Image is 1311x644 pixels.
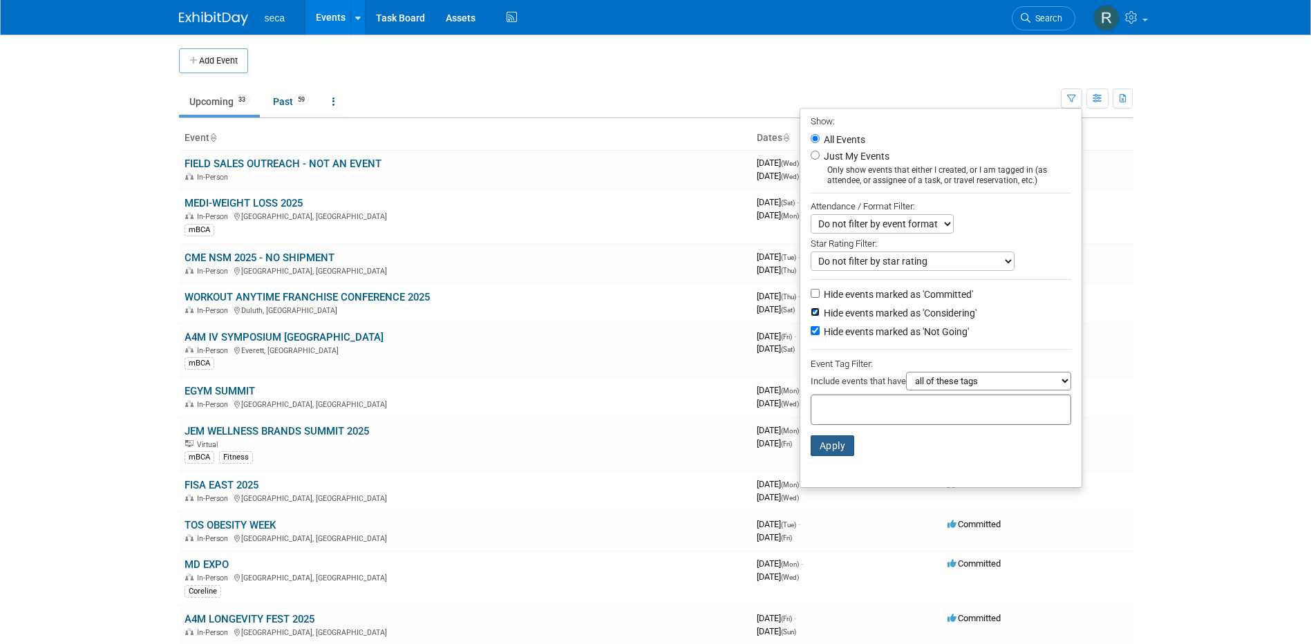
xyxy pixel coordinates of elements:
span: Committed [947,558,1001,569]
button: Add Event [179,48,248,73]
a: A4M IV SYMPOSIUM [GEOGRAPHIC_DATA] [185,331,384,343]
span: [DATE] [757,304,795,314]
a: FIELD SALES OUTREACH - NOT AN EVENT [185,158,381,170]
a: Sort by Event Name [209,132,216,143]
div: [GEOGRAPHIC_DATA], [GEOGRAPHIC_DATA] [185,398,746,409]
div: [GEOGRAPHIC_DATA], [GEOGRAPHIC_DATA] [185,532,746,543]
span: - [798,291,800,301]
span: (Wed) [781,173,799,180]
span: (Tue) [781,254,796,261]
span: (Wed) [781,400,799,408]
span: [DATE] [757,331,796,341]
img: In-Person Event [185,400,194,407]
div: Only show events that either I created, or I am tagged in (as attendee, or assignee of a task, or... [811,165,1071,186]
label: All Events [821,135,865,144]
div: Duluth, [GEOGRAPHIC_DATA] [185,304,746,315]
div: Event Tag Filter: [811,356,1071,372]
span: - [794,613,796,623]
div: [GEOGRAPHIC_DATA], [GEOGRAPHIC_DATA] [185,571,746,583]
div: Attendance / Format Filter: [811,198,1071,214]
a: A4M LONGEVITY FEST 2025 [185,613,314,625]
span: [DATE] [757,291,800,301]
span: [DATE] [757,425,803,435]
span: (Mon) [781,212,799,220]
img: Rachel Jordan [1093,5,1120,31]
div: [GEOGRAPHIC_DATA], [GEOGRAPHIC_DATA] [185,210,746,221]
span: In-Person [197,267,232,276]
div: [GEOGRAPHIC_DATA], [GEOGRAPHIC_DATA] [185,265,746,276]
span: (Wed) [781,160,799,167]
a: Search [1012,6,1075,30]
span: [DATE] [757,571,799,582]
span: [DATE] [757,519,800,529]
img: In-Person Event [185,267,194,274]
span: (Sat) [781,345,795,353]
span: In-Person [197,628,232,637]
label: Just My Events [821,149,889,163]
span: In-Person [197,173,232,182]
img: ExhibitDay [179,12,248,26]
span: [DATE] [757,197,799,207]
span: In-Person [197,534,232,543]
span: [DATE] [757,492,799,502]
img: In-Person Event [185,346,194,353]
span: seca [265,12,285,23]
span: (Mon) [781,387,799,395]
a: Past59 [263,88,319,115]
span: [DATE] [757,158,803,168]
div: Show: [811,112,1071,129]
div: [GEOGRAPHIC_DATA], [GEOGRAPHIC_DATA] [185,492,746,503]
span: [DATE] [757,613,796,623]
span: (Tue) [781,521,796,529]
span: - [794,331,796,341]
img: In-Person Event [185,212,194,219]
span: (Fri) [781,333,792,341]
span: [DATE] [757,626,796,636]
span: Search [1030,13,1062,23]
span: In-Person [197,494,232,503]
span: In-Person [197,574,232,583]
span: [DATE] [757,252,800,262]
th: Event [179,126,751,150]
span: [DATE] [757,479,803,489]
span: In-Person [197,400,232,409]
span: [DATE] [757,558,803,569]
div: Coreline [185,585,221,598]
a: JEM WELLNESS BRANDS SUMMIT 2025 [185,425,369,437]
img: In-Person Event [185,306,194,313]
img: In-Person Event [185,534,194,541]
img: In-Person Event [185,173,194,180]
span: (Wed) [781,574,799,581]
span: 59 [294,95,309,105]
button: Apply [811,435,855,456]
span: [DATE] [757,343,795,354]
span: [DATE] [757,438,792,448]
img: In-Person Event [185,628,194,635]
div: Everett, [GEOGRAPHIC_DATA] [185,344,746,355]
a: MD EXPO [185,558,229,571]
span: 33 [234,95,249,105]
a: WORKOUT ANYTIME FRANCHISE CONFERENCE 2025 [185,291,430,303]
a: Upcoming33 [179,88,260,115]
span: In-Person [197,306,232,315]
span: [DATE] [757,171,799,181]
span: Committed [947,519,1001,529]
span: Virtual [197,440,222,449]
span: Committed [947,613,1001,623]
span: (Mon) [781,481,799,489]
div: Fitness [219,451,253,464]
img: Virtual Event [185,440,194,447]
label: Hide events marked as 'Considering' [821,306,977,320]
span: [DATE] [757,265,796,275]
span: (Mon) [781,560,799,568]
a: FISA EAST 2025 [185,479,258,491]
span: In-Person [197,346,232,355]
span: (Mon) [781,427,799,435]
span: - [798,252,800,262]
div: mBCA [185,357,214,370]
span: (Fri) [781,440,792,448]
span: - [797,197,799,207]
span: (Fri) [781,615,792,623]
a: Sort by Start Date [782,132,789,143]
span: (Fri) [781,534,792,542]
